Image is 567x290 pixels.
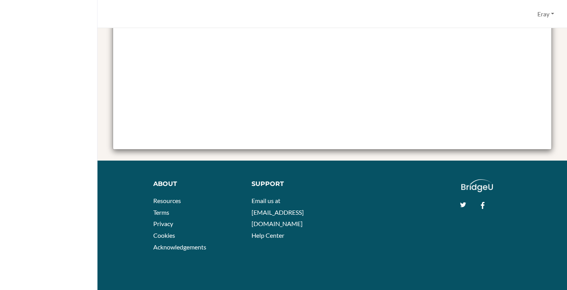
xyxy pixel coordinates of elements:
[252,179,325,189] div: Support
[252,197,304,227] a: Email us at [EMAIL_ADDRESS][DOMAIN_NAME]
[153,220,173,227] a: Privacy
[534,7,558,21] button: Eray
[461,179,493,192] img: logo_white@2x-f4f0deed5e89b7ecb1c2cc34c3e3d731f90f0f143d5ea2071677605dd97b5244.png
[153,232,175,239] a: Cookies
[153,179,234,189] div: About
[153,209,169,216] a: Terms
[153,197,181,204] a: Resources
[252,232,284,239] a: Help Center
[153,243,206,251] a: Acknowledgements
